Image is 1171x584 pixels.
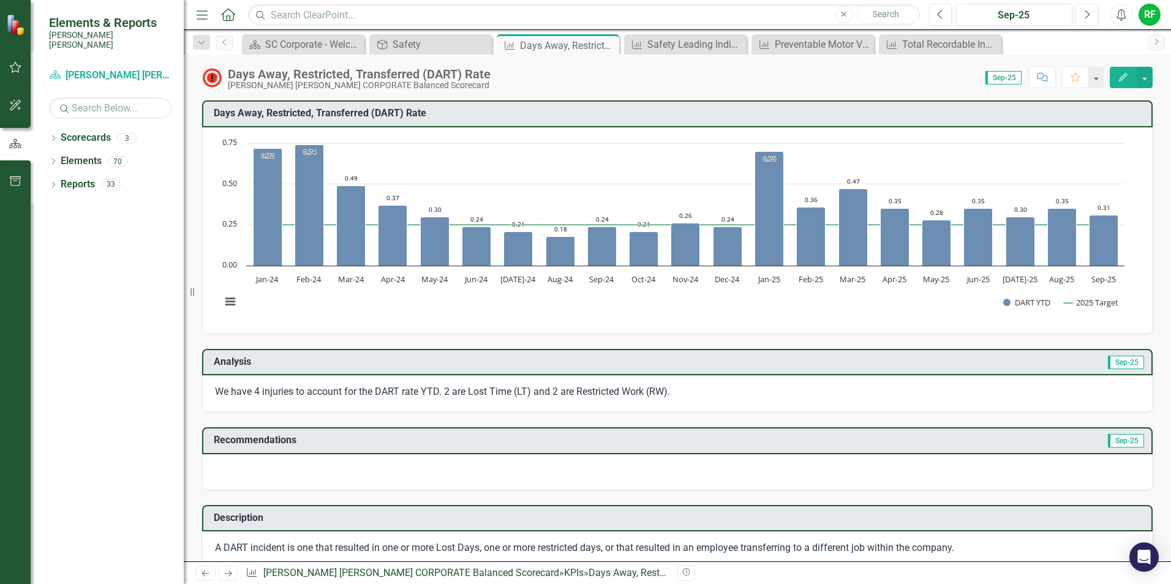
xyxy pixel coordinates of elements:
[1014,205,1027,214] text: 0.30
[215,137,1140,321] div: Chart. Highcharts interactive chart.
[1003,297,1051,308] button: Show DART YTD
[548,274,573,285] text: Aug-24
[883,274,906,285] text: Apr-25
[1048,208,1077,266] path: Aug-25, 0.35. DART YTD.
[985,71,1022,84] span: Sep-25
[721,215,734,223] text: 0.24
[61,131,111,145] a: Scorecards
[546,236,575,266] path: Aug-24, 0.18. DART YTD.
[1056,197,1069,205] text: 0.35
[262,151,274,160] text: 0.72
[462,226,491,266] path: Jun-24, 0.24. DART YTD.
[714,226,742,266] path: Dec-24, 0.24. DART YTD.
[647,37,744,52] div: Safety Leading Indicator Reports (LIRs)
[254,144,1118,266] g: DART YTD, series 1 of 2. Bar series with 21 bars.
[775,37,871,52] div: Preventable Motor Vehicle Accident (PMVA) Rate*
[715,274,740,285] text: Dec-24
[372,37,489,52] a: Safety
[631,274,656,285] text: Oct-24
[589,567,793,578] div: Days Away, Restricted, Transferred (DART) Rate
[966,274,990,285] text: Jun-25
[215,385,1140,399] p: We have 4 injuries to account for the DART rate YTD. 2 are Lost Time (LT) and 2 are Restricted Wo...
[378,205,407,266] path: Apr-24, 0.37. DART YTD.
[429,205,442,214] text: 0.30
[421,217,450,266] path: May-24, 0.3. DART YTD.
[215,558,1140,577] p: It specifically tracks any worker who has suffered a workplace injury or illness that caused them...
[1006,217,1035,266] path: Jul-25, 0.3. DART YTD.
[882,37,998,52] a: Total Recordable Incident Rate (TRIR)
[1129,542,1159,572] div: Open Intercom Messenger
[49,30,171,50] small: [PERSON_NAME] [PERSON_NAME]
[588,226,617,266] path: Sep-24, 0.24. DART YTD.
[108,156,127,167] div: 70
[337,185,366,266] path: Mar-24, 0.49. DART YTD.
[295,144,324,266] path: Feb-24, 0.74. DART YTD.
[922,220,951,266] path: May-25, 0.28. DART YTD.
[847,177,860,185] text: 0.47
[763,154,776,163] text: 0.70
[345,174,358,182] text: 0.49
[393,37,489,52] div: Safety
[930,208,943,217] text: 0.28
[964,208,993,266] path: Jun-25, 0.35. DART YTD.
[923,274,949,285] text: May-25
[49,97,171,119] input: Search Below...
[839,189,868,266] path: Mar-25, 0.47. DART YTD.
[630,231,658,266] path: Oct-24, 0.21. DART YTD.
[421,274,448,285] text: May-24
[1049,274,1074,285] text: Aug-25
[757,274,780,285] text: Jan-25
[263,567,559,578] a: [PERSON_NAME] [PERSON_NAME] CORPORATE Balanced Scorecard
[101,179,121,190] div: 33
[672,274,699,285] text: Nov-24
[1139,4,1161,26] button: RF
[222,178,237,189] text: 0.50
[1108,356,1144,369] span: Sep-25
[564,567,584,578] a: KPIs
[265,37,361,52] div: SC Corporate - Welcome to ClearPoint
[512,220,525,228] text: 0.21
[799,274,823,285] text: Feb-25
[889,197,902,205] text: 0.35
[222,259,237,270] text: 0.00
[338,274,364,285] text: Mar-24
[554,225,567,233] text: 0.18
[246,566,668,580] div: » »
[960,8,1068,23] div: Sep-25
[214,108,1145,119] h3: Days Away, Restricted, Transferred (DART) Rate
[881,208,909,266] path: Apr-25, 0.35. DART YTD.
[254,148,282,266] path: Jan-24, 0.72. DART YTD.
[627,37,744,52] a: Safety Leading Indicator Reports (LIRs)
[902,37,998,52] div: Total Recordable Incident Rate (TRIR)
[215,137,1131,321] svg: Interactive chart
[386,193,399,202] text: 0.37
[61,154,102,168] a: Elements
[245,37,361,52] a: SC Corporate - Welcome to ClearPoint
[6,14,28,36] img: ClearPoint Strategy
[679,211,692,220] text: 0.26
[222,218,237,229] text: 0.25
[381,274,405,285] text: Apr-24
[1091,274,1116,285] text: Sep-25
[215,541,1140,558] p: A DART incident is one that resulted in one or more Lost Days, one or more restricted days, or th...
[797,207,826,266] path: Feb-25, 0.36. DART YTD.
[638,220,650,228] text: 0.21
[214,512,1145,523] h3: Description
[228,67,491,81] div: Days Away, Restricted, Transferred (DART) Rate
[117,133,137,143] div: 3
[1098,203,1110,212] text: 0.31
[504,231,533,266] path: Jul-24, 0.21. DART YTD.
[805,195,818,204] text: 0.36
[1090,215,1118,266] path: Sep-25, 0.31. DART YTD.
[202,68,222,88] img: Not Meeting Target
[520,38,616,53] div: Days Away, Restricted, Transferred (DART) Rate
[755,151,784,266] path: Jan-25, 0.7. DART YTD.
[1003,274,1037,285] text: [DATE]-25
[464,274,488,285] text: Jun-24
[222,293,239,310] button: View chart menu, Chart
[255,274,279,285] text: Jan-24
[303,148,316,156] text: 0.74
[222,137,237,148] text: 0.75
[49,69,171,83] a: [PERSON_NAME] [PERSON_NAME] CORPORATE Balanced Scorecard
